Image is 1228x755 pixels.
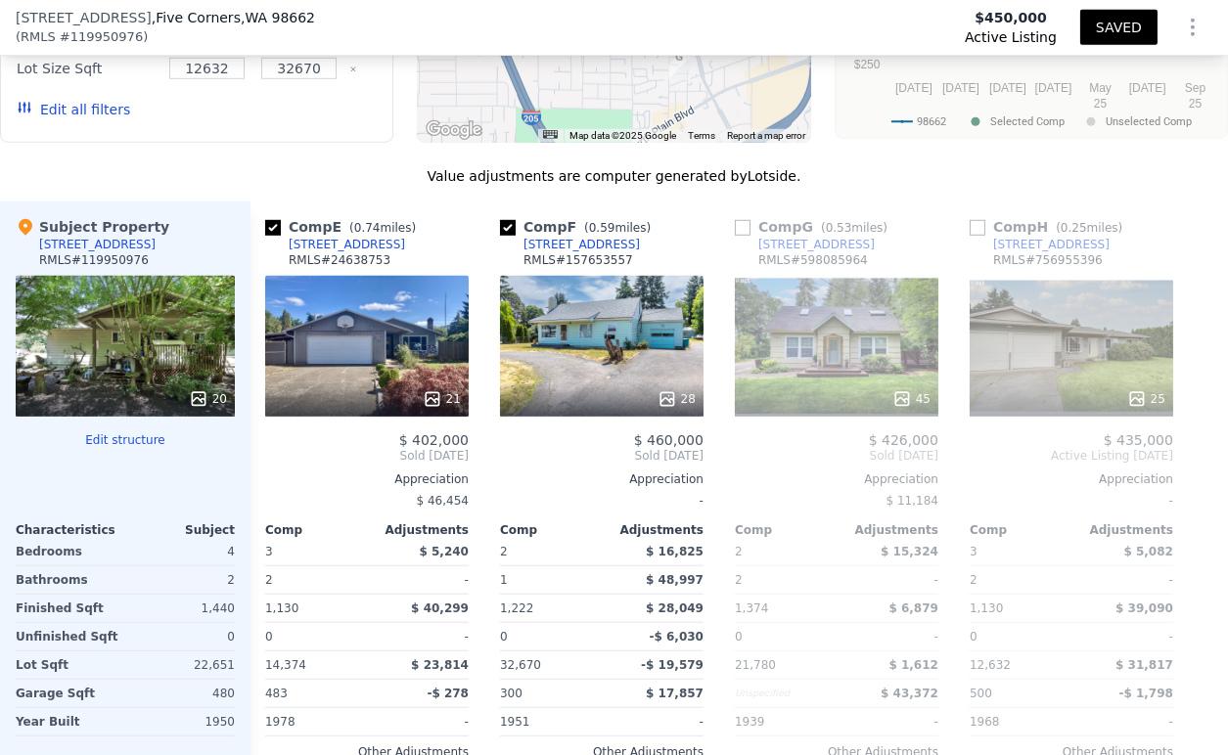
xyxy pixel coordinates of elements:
[265,601,298,615] span: 1,130
[367,522,469,538] div: Adjustments
[646,687,704,700] span: $ 17,857
[993,252,1103,268] div: RMLS # 756955396
[371,623,469,650] div: -
[289,252,390,268] div: RMLS # 24638753
[500,630,508,644] span: 0
[265,708,363,735] div: 1978
[1075,566,1173,594] div: -
[1094,97,1108,111] text: 25
[500,471,704,487] div: Appreciation
[970,566,1068,594] div: 2
[970,658,1011,672] span: 12,632
[422,117,486,143] img: Google
[975,8,1047,27] span: $450,000
[735,630,743,644] span: 0
[500,601,533,615] span: 1,222
[427,687,469,700] span: -$ 278
[265,566,363,594] div: 2
[16,538,121,565] div: Bedrooms
[881,687,938,700] span: $ 43,372
[853,59,880,72] text: $250
[813,221,895,235] span: ( miles)
[735,448,938,464] span: Sold [DATE]
[735,471,938,487] div: Appreciation
[16,651,121,679] div: Lot Sqft
[152,8,315,27] span: , Five Corners
[990,115,1065,128] text: Selected Comp
[735,680,833,707] div: Unspecified
[39,237,156,252] div: [STREET_ADDRESS]
[634,432,704,448] span: $ 460,000
[993,237,1110,252] div: [STREET_ADDRESS]
[265,448,469,464] span: Sold [DATE]
[758,237,875,252] div: [STREET_ADDRESS]
[970,522,1071,538] div: Comp
[727,130,805,141] a: Report a map error
[892,389,931,409] div: 45
[970,487,1173,514] div: -
[500,448,704,464] span: Sold [DATE]
[1075,623,1173,650] div: -
[500,658,541,672] span: 32,670
[889,658,938,672] span: $ 1,612
[16,680,121,707] div: Garage Sqft
[129,538,235,565] div: 4
[758,252,868,268] div: RMLS # 598085964
[646,545,704,558] span: $ 16,825
[500,687,523,700] span: 300
[1104,432,1173,448] span: $ 435,000
[1048,221,1130,235] span: ( miles)
[735,658,776,672] span: 21,780
[917,115,946,128] text: 98662
[129,566,235,594] div: 2
[129,595,235,622] div: 1,440
[129,651,235,679] div: 22,651
[989,81,1026,95] text: [DATE]
[289,237,405,252] div: [STREET_ADDRESS]
[265,522,367,538] div: Comp
[523,237,640,252] div: [STREET_ADDRESS]
[500,708,598,735] div: 1951
[881,545,938,558] span: $ 15,324
[500,522,602,538] div: Comp
[241,10,315,25] span: , WA 98662
[341,221,424,235] span: ( miles)
[1173,8,1212,47] button: Show Options
[688,130,715,141] a: Terms (opens in new tab)
[16,217,169,237] div: Subject Property
[576,221,659,235] span: ( miles)
[265,237,405,252] a: [STREET_ADDRESS]
[1075,708,1173,735] div: -
[887,494,938,508] span: $ 11,184
[735,566,833,594] div: 2
[1115,601,1173,615] span: $ 39,090
[422,117,486,143] a: Open this area in Google Maps (opens a new window)
[16,566,121,594] div: Bathrooms
[970,237,1110,252] a: [STREET_ADDRESS]
[837,522,938,538] div: Adjustments
[970,630,978,644] span: 0
[17,55,157,82] div: Lot Size Sqft
[371,566,469,594] div: -
[1071,522,1173,538] div: Adjustments
[646,601,704,615] span: $ 28,049
[189,389,227,409] div: 20
[841,708,938,735] div: -
[349,66,357,73] button: Clear
[411,658,469,672] span: $ 23,814
[265,545,273,558] span: 3
[21,27,56,47] span: RMLS
[16,27,148,47] div: ( )
[606,708,704,735] div: -
[895,81,932,95] text: [DATE]
[523,252,633,268] div: RMLS # 157653557
[646,573,704,587] span: $ 48,997
[500,545,508,558] span: 2
[16,432,235,448] button: Edit structure
[641,658,704,672] span: -$ 19,579
[265,658,306,672] span: 14,374
[1106,115,1192,128] text: Unselected Comp
[970,545,978,558] span: 3
[417,494,469,508] span: $ 46,454
[826,221,852,235] span: 0.53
